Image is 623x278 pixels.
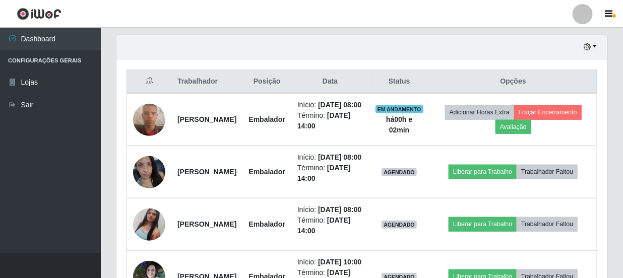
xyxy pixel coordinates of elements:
time: [DATE] 10:00 [318,258,361,266]
strong: Embalador [248,115,285,123]
strong: Embalador [248,168,285,176]
li: Término: [297,215,363,236]
span: AGENDADO [382,168,417,176]
time: [DATE] 08:00 [318,205,361,214]
strong: [PERSON_NAME] [177,115,236,123]
th: Status [369,70,429,94]
strong: há 00 h e 02 min [386,115,412,134]
th: Data [291,70,369,94]
strong: [PERSON_NAME] [177,168,236,176]
th: Opções [429,70,597,94]
img: CoreUI Logo [17,8,61,20]
img: 1757073301466.jpeg [133,196,165,253]
th: Trabalhador [171,70,242,94]
strong: [PERSON_NAME] [177,220,236,228]
strong: Embalador [248,220,285,228]
button: Liberar para Trabalho [449,165,517,179]
time: [DATE] 08:00 [318,101,361,109]
button: Liberar para Trabalho [449,217,517,231]
button: Trabalhador Faltou [517,217,578,231]
img: 1756305960450.jpeg [133,98,165,141]
button: Avaliação [495,120,531,134]
button: Trabalhador Faltou [517,165,578,179]
span: AGENDADO [382,221,417,229]
span: EM ANDAMENTO [376,105,423,113]
li: Início: [297,257,363,267]
th: Posição [242,70,291,94]
li: Início: [297,100,363,110]
img: 1757029049891.jpeg [133,151,165,193]
li: Início: [297,152,363,163]
button: Forçar Encerramento [514,105,582,119]
time: [DATE] 08:00 [318,153,361,161]
button: Adicionar Horas Extra [445,105,514,119]
li: Término: [297,110,363,131]
li: Início: [297,204,363,215]
li: Término: [297,163,363,184]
